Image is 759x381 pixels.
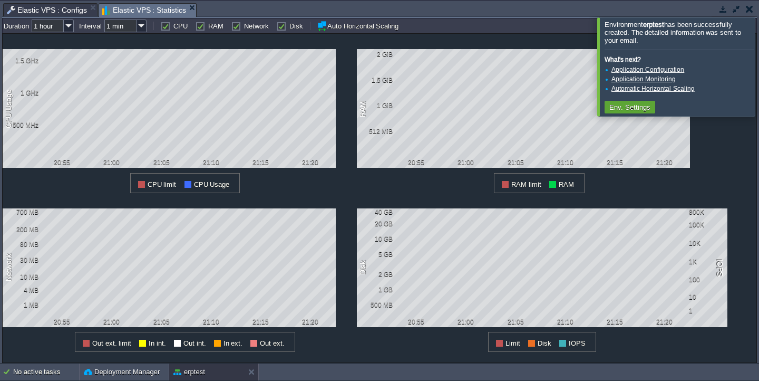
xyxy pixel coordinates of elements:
[357,99,369,118] div: RAM
[317,21,402,31] button: Auto Horizontal Scaling
[4,89,38,97] div: 1 GHz
[611,66,684,73] a: Application Configuration
[602,318,628,326] div: 21:15
[689,240,723,247] div: 10K
[403,159,429,166] div: 20:55
[552,318,578,326] div: 21:10
[4,301,38,309] div: 1 MB
[4,256,38,264] div: 30 MB
[4,121,38,129] div: 500 MHz
[358,77,393,84] div: 1.5 GiB
[505,339,520,347] span: Limit
[358,220,393,227] div: 20 GB
[173,367,205,377] button: erptest
[79,22,102,30] label: Interval
[198,159,224,166] div: 21:10
[689,221,723,228] div: 100K
[538,339,551,347] span: Disk
[208,22,223,30] label: RAM
[602,159,628,166] div: 21:15
[689,293,723,301] div: 10
[358,286,393,293] div: 1 GB
[651,159,678,166] div: 21:20
[712,258,725,278] div: IOPS
[358,128,393,135] div: 512 MiB
[502,159,529,166] div: 21:05
[651,318,678,326] div: 21:20
[606,102,654,112] button: Env. Settings
[297,159,324,166] div: 21:20
[605,56,641,63] b: What's next?
[358,235,393,243] div: 10 GB
[358,251,393,258] div: 5 GB
[223,339,243,347] span: In ext.
[102,4,187,17] span: Elastic VPS : Statistics
[605,21,741,44] span: Environment has been successfully created. The detailed information was sent to your email.
[244,22,269,30] label: Network
[689,276,723,283] div: 100
[297,318,324,326] div: 21:20
[4,57,38,64] div: 1.5 GHz
[148,159,174,166] div: 21:05
[611,75,676,83] a: Application Monitoring
[194,180,230,188] span: CPU Usage
[99,318,125,326] div: 21:00
[689,258,723,265] div: 1K
[358,301,393,309] div: 500 MB
[198,318,224,326] div: 21:10
[99,159,125,166] div: 21:00
[3,253,15,282] div: Network
[84,367,160,377] button: Deployment Manager
[502,318,529,326] div: 21:05
[453,159,479,166] div: 21:00
[92,339,131,347] span: Out ext. limit
[248,159,274,166] div: 21:15
[357,260,369,276] div: Disk
[552,159,578,166] div: 21:10
[4,273,38,281] div: 10 MB
[511,180,541,188] span: RAM limit
[689,208,723,216] div: 800K
[148,180,177,188] span: CPU limit
[7,4,87,16] span: Elastic VPS : Configs
[611,85,695,92] a: Automatic Horizontal Scaling
[48,159,75,166] div: 20:55
[358,208,393,216] div: 40 GB
[149,339,166,347] span: In int.
[569,339,586,347] span: IOPS
[4,287,38,294] div: 4 MB
[559,180,574,188] span: RAM
[148,318,174,326] div: 21:05
[4,208,38,216] div: 700 MB
[13,364,79,380] div: No active tasks
[248,318,274,326] div: 21:15
[358,102,393,109] div: 1 GiB
[358,271,393,278] div: 2 GB
[358,51,393,58] div: 2 GiB
[689,307,723,315] div: 1
[173,22,188,30] label: CPU
[260,339,285,347] span: Out ext.
[643,21,664,28] b: erptest
[183,339,206,347] span: Out int.
[4,241,38,248] div: 80 MB
[4,22,29,30] label: Duration
[4,226,38,233] div: 200 MB
[3,88,15,129] div: CPU Usage
[453,318,479,326] div: 21:00
[403,318,429,326] div: 20:55
[48,318,75,326] div: 20:55
[289,22,303,30] label: Disk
